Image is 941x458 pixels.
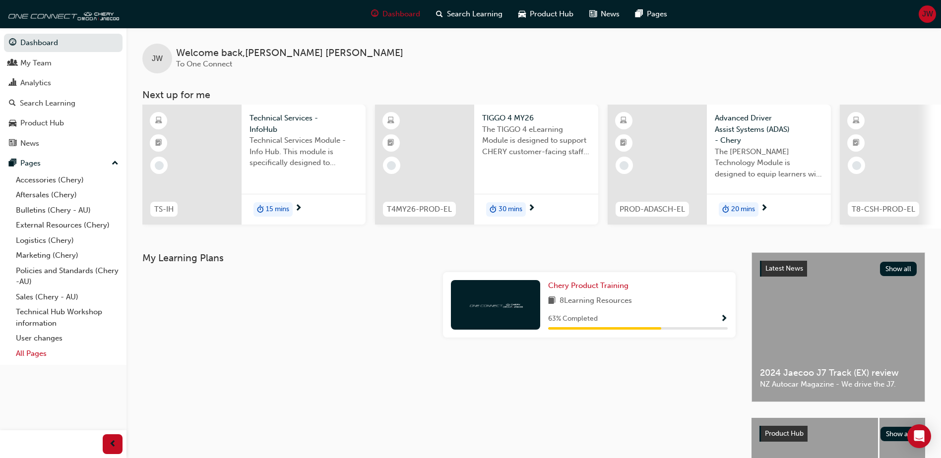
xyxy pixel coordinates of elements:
[295,204,302,213] span: next-icon
[620,161,628,170] span: learningRecordVerb_NONE-icon
[518,8,526,20] span: car-icon
[447,8,502,20] span: Search Learning
[731,204,755,215] span: 20 mins
[176,59,232,68] span: To One Connect
[880,262,917,276] button: Show all
[12,172,123,188] a: Accessories (Chery)
[4,54,123,72] a: My Team
[548,280,632,291] a: Chery Product Training
[9,159,16,168] span: pages-icon
[257,203,264,216] span: duration-icon
[12,289,123,305] a: Sales (Chery - AU)
[4,74,123,92] a: Analytics
[760,261,917,277] a: Latest NewsShow all
[4,134,123,153] a: News
[20,158,41,169] div: Pages
[759,426,917,442] a: Product HubShow all
[9,59,16,68] span: people-icon
[4,32,123,154] button: DashboardMy TeamAnalyticsSearch LearningProduct HubNews
[375,105,598,225] a: T4MY26-PROD-ELTIGGO 4 MY26The TIGGO 4 eLearning Module is designed to support CHERY customer-faci...
[20,138,39,149] div: News
[12,203,123,218] a: Bulletins (Chery - AU)
[760,204,768,213] span: next-icon
[363,4,428,24] a: guage-iconDashboard
[482,113,590,124] span: TIGGO 4 MY26
[12,187,123,203] a: Aftersales (Chery)
[20,77,51,89] div: Analytics
[548,313,598,325] span: 63 % Completed
[436,8,443,20] span: search-icon
[176,48,403,59] span: Welcome back , [PERSON_NAME] [PERSON_NAME]
[922,8,933,20] span: JW
[510,4,581,24] a: car-iconProduct Hub
[9,99,16,108] span: search-icon
[112,157,119,170] span: up-icon
[20,117,64,129] div: Product Hub
[4,154,123,172] button: Pages
[765,264,803,273] span: Latest News
[12,304,123,331] a: Technical Hub Workshop information
[620,114,627,127] span: learningResourceType_ELEARNING-icon
[907,424,931,448] div: Open Intercom Messenger
[250,135,358,169] span: Technical Services Module - Info Hub. This module is specifically designed to address the require...
[20,98,75,109] div: Search Learning
[647,8,667,20] span: Pages
[853,114,860,127] span: learningResourceType_ELEARNING-icon
[9,139,16,148] span: news-icon
[9,39,16,48] span: guage-icon
[266,204,289,215] span: 15 mins
[20,57,52,69] div: My Team
[620,204,685,215] span: PROD-ADASCH-EL
[9,119,16,128] span: car-icon
[482,124,590,158] span: The TIGGO 4 eLearning Module is designed to support CHERY customer-facing staff with the product ...
[581,4,627,24] a: news-iconNews
[528,204,535,213] span: next-icon
[722,203,729,216] span: duration-icon
[4,34,123,52] a: Dashboard
[627,4,675,24] a: pages-iconPages
[720,315,728,324] span: Show Progress
[4,94,123,113] a: Search Learning
[720,313,728,325] button: Show Progress
[852,204,915,215] span: T8-CSH-PROD-EL
[620,137,627,150] span: booktick-icon
[387,204,452,215] span: T4MY26-PROD-EL
[601,8,620,20] span: News
[715,113,823,146] span: Advanced Driver Assist Systems (ADAS) - Chery
[919,5,936,23] button: JW
[12,233,123,248] a: Logistics (Chery)
[155,161,164,170] span: learningRecordVerb_NONE-icon
[490,203,497,216] span: duration-icon
[4,114,123,132] a: Product Hub
[760,379,917,390] span: NZ Autocar Magazine - We drive the J7.
[428,4,510,24] a: search-iconSearch Learning
[499,204,522,215] span: 30 mins
[12,331,123,346] a: User changes
[152,53,163,64] span: JW
[635,8,643,20] span: pages-icon
[589,8,597,20] span: news-icon
[852,161,861,170] span: learningRecordVerb_NONE-icon
[12,218,123,233] a: External Resources (Chery)
[387,137,394,150] span: booktick-icon
[387,114,394,127] span: learningResourceType_ELEARNING-icon
[9,79,16,88] span: chart-icon
[608,105,831,225] a: PROD-ADASCH-ELAdvanced Driver Assist Systems (ADAS) - CheryThe [PERSON_NAME] Technology Module is...
[760,367,917,379] span: 2024 Jaecoo J7 Track (EX) review
[548,295,556,307] span: book-icon
[12,346,123,361] a: All Pages
[12,263,123,289] a: Policies and Standards (Chery -AU)
[382,8,420,20] span: Dashboard
[109,438,117,451] span: prev-icon
[468,300,523,309] img: oneconnect
[548,281,628,290] span: Chery Product Training
[142,252,736,264] h3: My Learning Plans
[387,161,396,170] span: learningRecordVerb_NONE-icon
[715,146,823,180] span: The [PERSON_NAME] Technology Module is designed to equip learners with essential knowledge about ...
[853,137,860,150] span: booktick-icon
[142,105,366,225] a: TS-IHTechnical Services - InfoHubTechnical Services Module - Info Hub. This module is specificall...
[752,252,925,402] a: Latest NewsShow all2024 Jaecoo J7 Track (EX) reviewNZ Autocar Magazine - We drive the J7.
[560,295,632,307] span: 8 Learning Resources
[154,204,174,215] span: TS-IH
